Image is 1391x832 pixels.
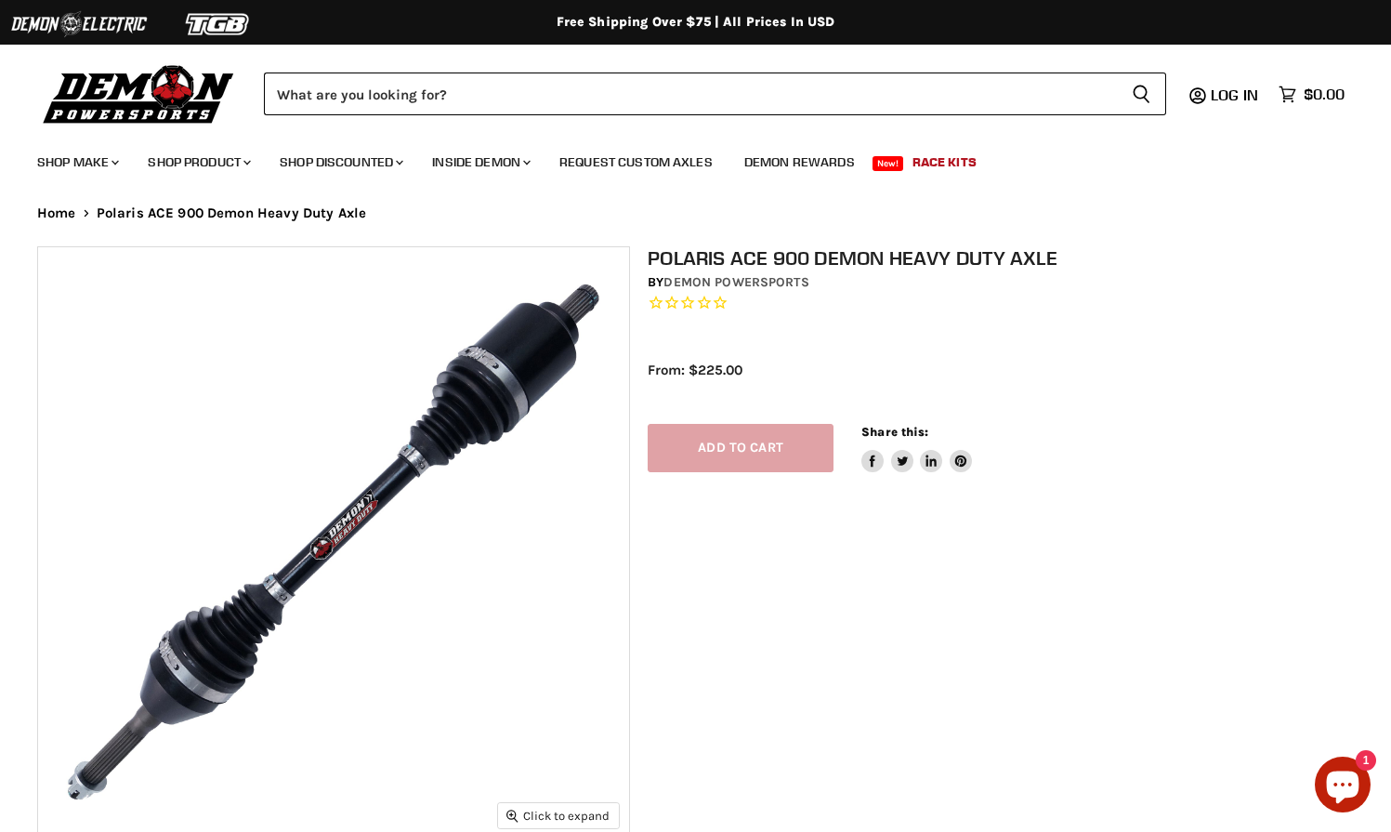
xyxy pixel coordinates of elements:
aside: Share this: [861,424,972,473]
a: Demon Powersports [663,274,808,290]
a: Race Kits [899,143,991,181]
span: Click to expand [506,809,610,823]
span: Rated 0.0 out of 5 stars 0 reviews [648,294,1371,313]
a: Home [37,205,76,221]
a: $0.00 [1269,81,1354,108]
a: Request Custom Axles [545,143,727,181]
a: Shop Product [134,143,262,181]
button: Search [1117,73,1166,115]
a: Log in [1202,86,1269,103]
a: Shop Discounted [266,143,414,181]
img: TGB Logo 2 [149,7,288,42]
ul: Main menu [23,136,1340,181]
div: by [648,272,1371,293]
img: Demon Powersports [37,60,241,126]
a: Shop Make [23,143,130,181]
span: Polaris ACE 900 Demon Heavy Duty Axle [97,205,367,221]
span: From: $225.00 [648,362,742,378]
form: Product [264,73,1166,115]
h1: Polaris ACE 900 Demon Heavy Duty Axle [648,246,1371,270]
button: Click to expand [498,803,619,828]
span: Log in [1211,86,1258,104]
a: Inside Demon [418,143,542,181]
span: $0.00 [1304,86,1345,103]
inbox-online-store-chat: Shopify online store chat [1309,757,1376,817]
span: New! [873,156,904,171]
span: Share this: [861,425,928,439]
img: Demon Electric Logo 2 [9,7,149,42]
a: Demon Rewards [730,143,869,181]
input: Search [264,73,1117,115]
